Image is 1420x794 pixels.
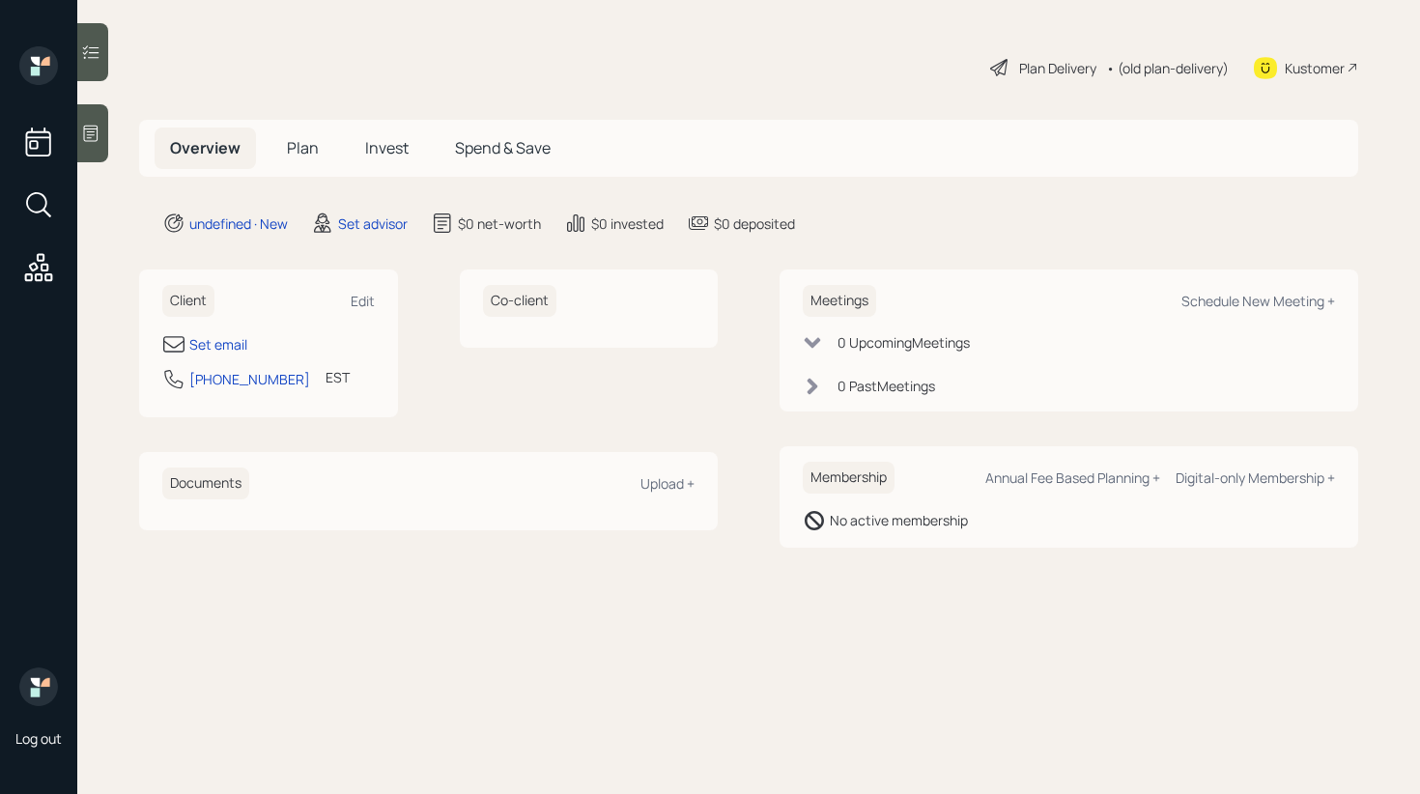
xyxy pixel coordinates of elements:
h6: Meetings [803,285,876,317]
div: 0 Past Meeting s [838,376,935,396]
div: $0 invested [591,213,664,234]
div: $0 net-worth [458,213,541,234]
div: Annual Fee Based Planning + [985,468,1160,487]
div: 0 Upcoming Meeting s [838,332,970,353]
img: retirable_logo.png [19,667,58,706]
div: Set email [189,334,247,354]
div: Kustomer [1285,58,1345,78]
div: undefined · New [189,213,288,234]
div: Log out [15,729,62,748]
h6: Client [162,285,214,317]
div: Schedule New Meeting + [1181,292,1335,310]
div: Upload + [640,474,695,493]
span: Overview [170,137,241,158]
h6: Membership [803,462,895,494]
div: [PHONE_NUMBER] [189,369,310,389]
span: Plan [287,137,319,158]
div: $0 deposited [714,213,795,234]
div: • (old plan-delivery) [1106,58,1229,78]
h6: Documents [162,468,249,499]
div: EST [326,367,350,387]
h6: Co-client [483,285,556,317]
span: Invest [365,137,409,158]
div: No active membership [830,510,968,530]
div: Plan Delivery [1019,58,1096,78]
span: Spend & Save [455,137,551,158]
div: Set advisor [338,213,408,234]
div: Digital-only Membership + [1176,468,1335,487]
div: Edit [351,292,375,310]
